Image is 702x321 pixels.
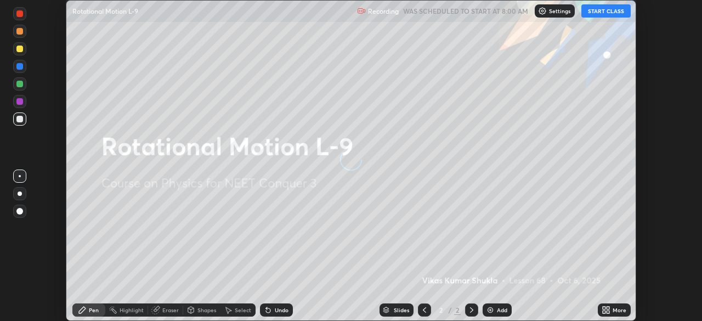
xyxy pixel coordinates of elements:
p: Settings [549,8,570,14]
div: / [449,307,452,313]
img: class-settings-icons [538,7,547,15]
div: Add [497,307,507,313]
p: Rotational Motion L-9 [72,7,138,15]
div: Pen [89,307,99,313]
div: Eraser [162,307,179,313]
div: Select [235,307,251,313]
div: 2 [435,307,446,313]
div: Highlight [120,307,144,313]
button: START CLASS [581,4,631,18]
h5: WAS SCHEDULED TO START AT 8:00 AM [403,6,528,16]
img: add-slide-button [486,306,495,314]
div: Undo [275,307,288,313]
div: More [613,307,626,313]
div: 2 [454,305,461,315]
div: Shapes [197,307,216,313]
img: recording.375f2c34.svg [357,7,366,15]
div: Slides [394,307,409,313]
p: Recording [368,7,399,15]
